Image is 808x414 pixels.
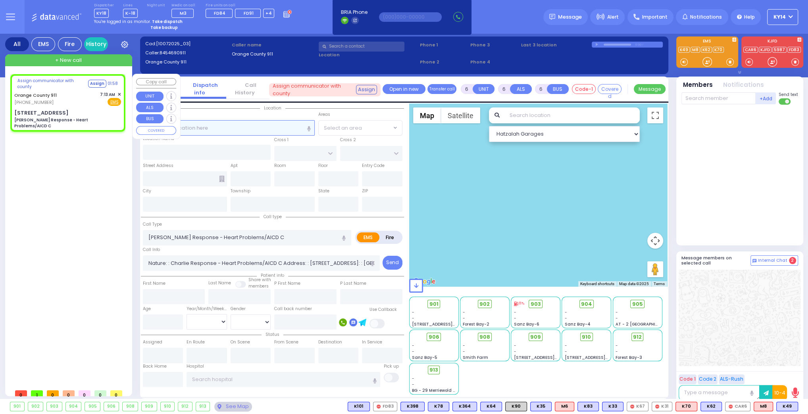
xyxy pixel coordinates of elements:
label: Call back number [274,306,312,312]
span: members [248,283,269,289]
label: Age [143,306,151,312]
label: From Scene [274,339,298,345]
button: Toggle fullscreen view [647,107,663,123]
input: Search location [504,107,640,123]
span: 7:13 AM [100,92,115,98]
div: Year/Month/Week/Day [187,306,227,312]
div: 913 [196,402,210,411]
span: [STREET_ADDRESS][PERSON_NAME] [565,355,640,360]
button: Assign [88,80,106,88]
span: Important [642,13,667,21]
label: Last Name [208,280,231,286]
button: Message [634,84,666,94]
div: K101 [348,402,370,411]
div: K83 [577,402,599,411]
span: Phone 2 [420,59,468,65]
div: 906 [104,402,119,411]
span: Alert [607,13,619,21]
div: BLS [400,402,425,411]
button: Show satellite imagery [441,107,480,123]
small: Share with [248,277,271,283]
span: 0 [47,390,59,396]
label: Medic on call [171,3,196,8]
label: Caller name [232,42,316,48]
span: You're logged in as monitor. [94,19,151,25]
label: Apt [231,163,238,169]
label: Township [231,188,250,194]
span: [10072025_03] [156,40,190,47]
div: ALS KJ [754,402,773,411]
label: Gender [231,306,246,312]
span: Other building occupants [219,176,225,182]
a: History [84,37,108,51]
span: 2 [789,257,796,264]
label: Destination [318,339,342,345]
div: BLS [530,402,552,411]
img: message.svg [549,14,555,20]
div: 912 [178,402,192,411]
span: 0 [15,390,27,396]
div: 902 [28,402,43,411]
button: BUS [547,84,569,94]
label: Orange County 911 [145,59,229,65]
button: ALS [136,103,164,112]
label: Dispatcher [94,3,114,8]
img: red-radio-icon.svg [377,404,381,408]
img: red-radio-icon.svg [630,404,634,408]
div: 11% [514,301,524,307]
span: - [565,343,567,349]
span: BG - 29 Merriewold S. [412,387,456,393]
label: Fire units on call [206,3,275,8]
span: 902 [479,300,490,308]
span: Sanz Bay-5 [412,355,437,360]
div: 904 [66,402,81,411]
span: Message [558,13,582,21]
span: - [463,309,465,315]
label: P First Name [274,280,300,287]
span: 906 [429,333,439,341]
div: K49 [776,402,798,411]
span: - [565,349,567,355]
span: Phone 3 [470,42,518,48]
button: Code 1 [679,374,696,384]
div: M8 [754,402,773,411]
div: 01:58 [108,80,118,86]
a: KJFD [759,47,771,53]
label: EMS [357,232,380,242]
span: Phone 1 [420,42,468,48]
button: UNIT [136,92,164,101]
a: Open in new page [383,84,425,94]
div: K67 [627,402,648,411]
label: Assigned [143,339,162,345]
span: Status [262,332,283,337]
label: KJFD [741,39,803,45]
span: 8454690911 [160,50,186,56]
span: K-18 [123,9,138,18]
label: Last 3 location [521,42,592,48]
a: Dispatch info [187,81,218,97]
div: [PERSON_NAME] Response - Heart Problems/AICD C [14,117,121,129]
label: Street Address [143,163,173,169]
div: K90 [505,402,527,411]
button: Copy call [136,78,176,86]
span: - [514,343,516,349]
span: 901 [429,300,439,308]
span: 910 [582,333,591,341]
span: M3 [180,10,187,16]
div: 905 [85,402,100,411]
span: [STREET_ADDRESS][PERSON_NAME] [412,321,487,327]
div: K70 [675,402,697,411]
span: - [616,349,618,355]
span: 0 [79,390,90,396]
span: FD84 [214,10,225,16]
button: Members [683,80,713,90]
label: In Service [362,339,382,345]
span: Smith Farm [463,355,488,360]
span: Sanz Bay-6 [514,321,539,327]
a: K62 [701,47,712,53]
button: UNIT [473,84,494,94]
div: BLS [577,402,599,411]
span: - [412,349,414,355]
span: - [463,343,465,349]
span: - [565,315,567,321]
